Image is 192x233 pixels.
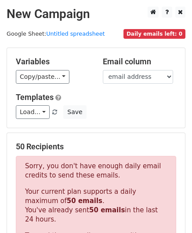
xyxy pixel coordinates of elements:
small: Google Sheet: [7,30,105,37]
p: Your current plan supports a daily maximum of . You've already sent in the last 24 hours. [25,187,167,224]
a: Load... [16,105,50,119]
a: Daily emails left: 0 [123,30,185,37]
h2: New Campaign [7,7,185,22]
p: Sorry, you don't have enough daily email credits to send these emails. [25,162,167,180]
h5: Email column [103,57,177,67]
strong: 50 emails [89,206,125,214]
button: Save [63,105,86,119]
strong: 50 emails [67,197,102,205]
iframe: Chat Widget [148,191,192,233]
a: Copy/paste... [16,70,69,84]
a: Untitled spreadsheet [46,30,105,37]
span: Daily emails left: 0 [123,29,185,39]
h5: Variables [16,57,90,67]
a: Templates [16,92,54,102]
h5: 50 Recipients [16,142,176,152]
